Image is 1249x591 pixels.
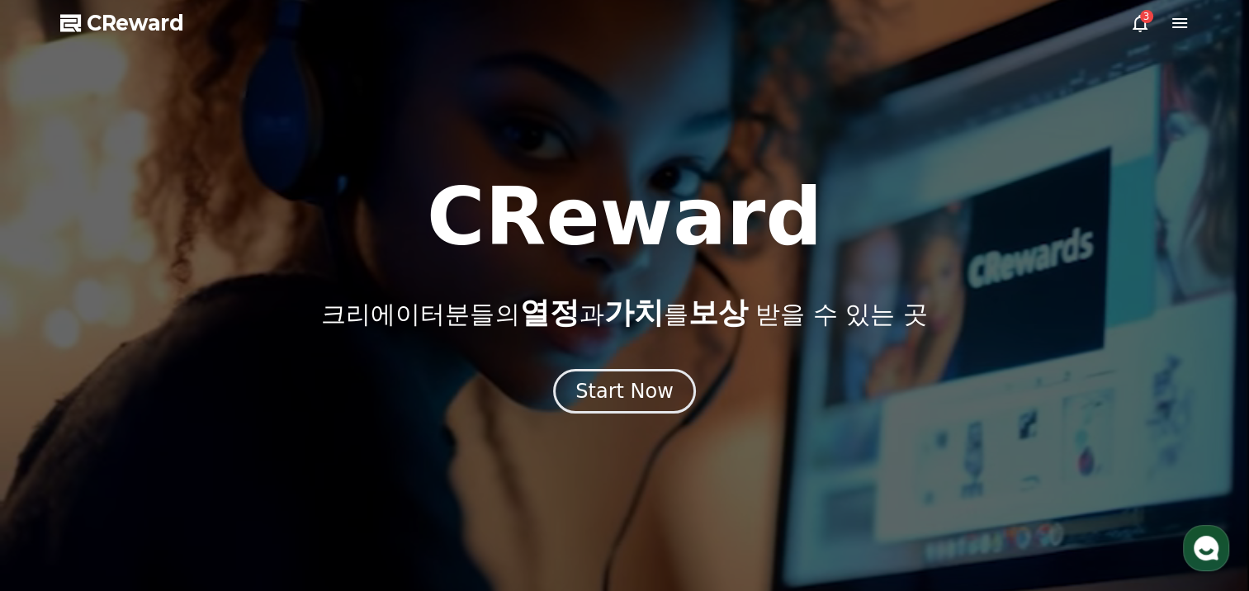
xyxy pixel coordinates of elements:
[5,454,109,495] a: 홈
[151,480,171,493] span: 대화
[321,296,927,329] p: 크리에이터분들의 과 를 받을 수 있는 곳
[427,177,822,257] h1: CReward
[109,454,213,495] a: 대화
[1140,10,1153,23] div: 3
[213,454,317,495] a: 설정
[1130,13,1150,33] a: 3
[87,10,184,36] span: CReward
[255,479,275,492] span: 설정
[60,10,184,36] a: CReward
[553,369,696,414] button: Start Now
[575,378,674,404] div: Start Now
[553,385,696,401] a: Start Now
[52,479,62,492] span: 홈
[688,295,747,329] span: 보상
[519,295,579,329] span: 열정
[603,295,663,329] span: 가치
